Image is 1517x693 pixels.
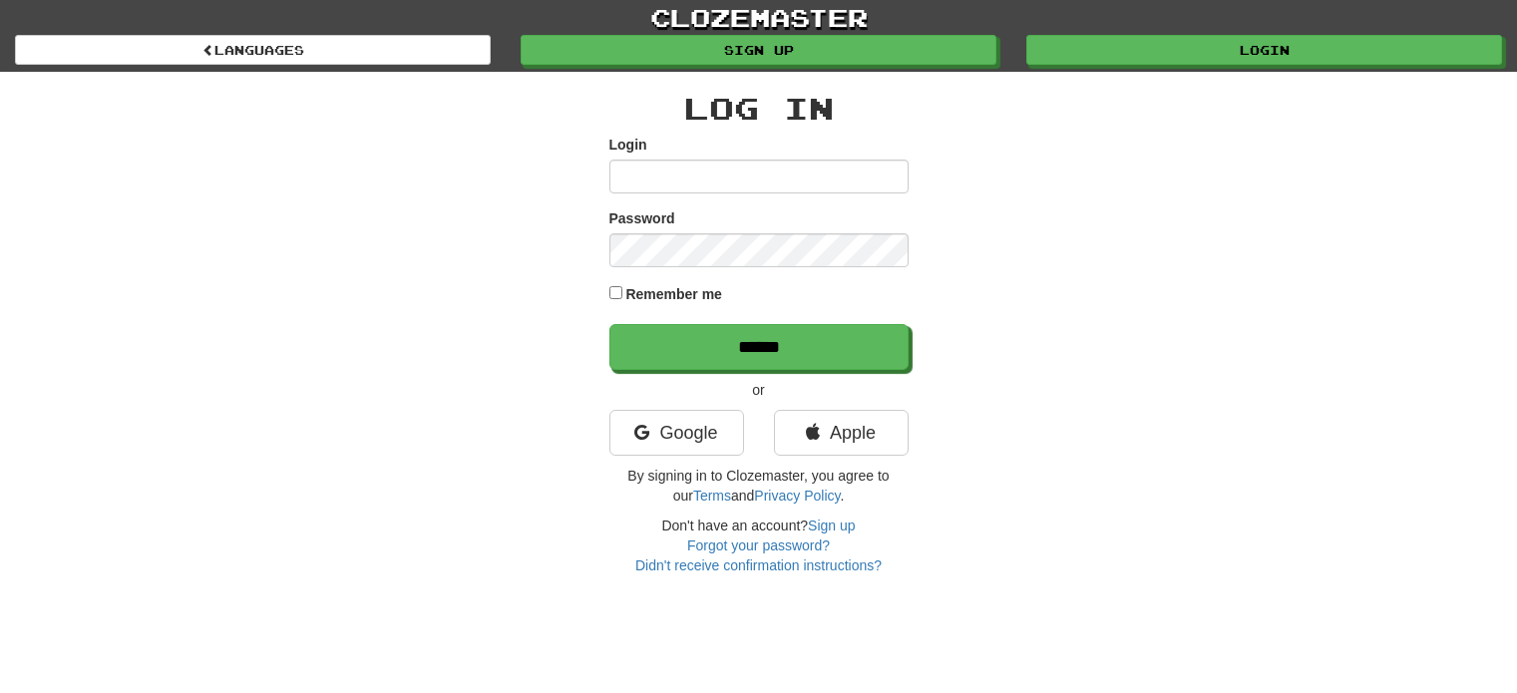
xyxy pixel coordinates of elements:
label: Login [609,135,647,155]
a: Forgot your password? [687,537,830,553]
a: Languages [15,35,491,65]
label: Password [609,208,675,228]
h2: Log In [609,92,909,125]
p: or [609,380,909,400]
div: Don't have an account? [609,516,909,575]
a: Login [1026,35,1502,65]
a: Sign up [521,35,996,65]
a: Google [609,410,744,456]
a: Didn't receive confirmation instructions? [635,557,882,573]
a: Apple [774,410,909,456]
a: Privacy Policy [754,488,840,504]
a: Sign up [808,518,855,533]
label: Remember me [625,284,722,304]
p: By signing in to Clozemaster, you agree to our and . [609,466,909,506]
a: Terms [693,488,731,504]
